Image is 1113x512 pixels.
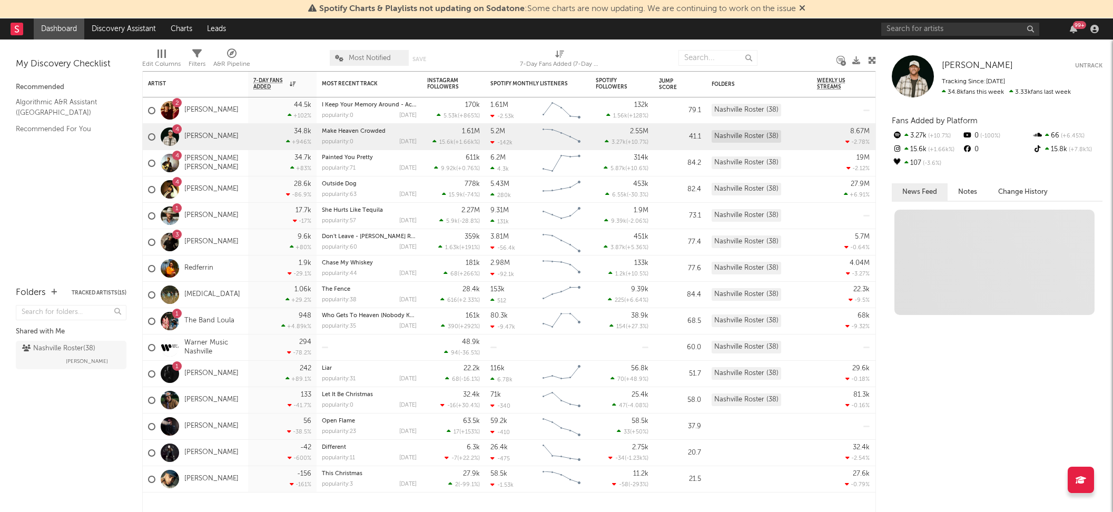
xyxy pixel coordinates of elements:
div: -0.64 % [844,244,870,251]
a: The Fence [322,287,350,292]
span: 3.33k fans last week [942,89,1071,95]
div: +102 % [288,112,311,119]
div: ( ) [442,191,480,198]
div: -2.12 % [846,165,870,172]
span: +10.7 % [927,133,951,139]
a: This Christmas [322,471,362,477]
span: -30.3 % [628,192,647,198]
div: ( ) [445,376,480,382]
div: 107 [892,156,962,170]
a: [PERSON_NAME] [184,106,239,115]
span: +865 % [459,113,478,119]
div: 359k [465,233,480,240]
div: 17.7k [296,207,311,214]
a: [MEDICAL_DATA] [184,290,240,299]
div: A&R Pipeline [213,45,250,75]
div: 79.1 [659,104,701,117]
span: 616 [447,298,457,303]
div: popularity: 63 [322,192,357,198]
a: Who Gets To Heaven (Nobody Knows) [322,313,426,319]
span: 68 [452,377,459,382]
div: popularity: 57 [322,218,356,224]
div: Nashville Roster (38) [712,156,781,169]
div: popularity: 31 [322,376,356,382]
div: 170k [465,102,480,109]
div: 280k [490,192,511,199]
a: Nashville Roster(38)[PERSON_NAME] [16,341,126,369]
div: 56.8k [631,365,648,372]
svg: Chart title [538,255,585,282]
span: +1.66k % [455,140,478,145]
div: 5.43M [490,181,509,188]
div: ( ) [432,139,480,145]
div: 1.61M [490,102,508,109]
div: -29.1 % [288,270,311,277]
div: ( ) [606,112,648,119]
div: 161k [466,312,480,319]
div: ( ) [605,191,648,198]
span: 1.63k [445,245,459,251]
div: [DATE] [399,218,417,224]
div: 0 [962,129,1032,143]
div: -3.27 % [846,270,870,277]
div: Folders [712,81,791,87]
div: 44.5k [294,102,311,109]
span: 9.39k [611,219,626,224]
span: [PERSON_NAME] [942,61,1013,70]
div: [DATE] [399,192,417,198]
span: +0.76 % [458,166,478,172]
a: [PERSON_NAME] [184,422,239,431]
div: Nashville Roster (38) [712,183,781,195]
div: -2.53k [490,113,514,120]
span: +48.9 % [626,377,647,382]
div: 84.4 [659,289,701,301]
div: 133 [301,391,311,398]
a: [PERSON_NAME] [942,61,1013,71]
svg: Chart title [538,203,585,229]
div: The Fence [322,287,417,292]
div: [DATE] [399,271,417,277]
div: 28.6k [294,181,311,188]
div: 41.1 [659,131,701,143]
div: 68k [858,312,870,319]
a: Discovery Assistant [84,18,163,40]
div: 453k [633,181,648,188]
span: -74 % [465,192,478,198]
div: +83 % [290,165,311,172]
div: 1.61M [462,128,480,135]
span: 390 [448,324,458,330]
div: Most Recent Track [322,81,401,87]
div: 778k [465,181,480,188]
div: ( ) [437,112,480,119]
div: 84.2 [659,157,701,170]
span: -36.5 % [460,350,478,356]
div: +4.89k % [281,323,311,330]
span: Spotify Charts & Playlists not updating on Sodatone [319,5,525,13]
div: I Keep Your Memory Around - Acoustic [322,102,417,108]
div: ( ) [444,270,480,277]
div: 5.7M [855,233,870,240]
span: +5.36 % [627,245,647,251]
div: Make Heaven Crowded [322,129,417,134]
div: 77.4 [659,236,701,249]
div: ( ) [439,218,480,224]
button: Save [412,56,426,62]
a: Charts [163,18,200,40]
a: Painted You Pretty [322,155,373,161]
span: 7-Day Fans Added [253,77,287,90]
div: Nashville Roster (38) [712,209,781,222]
a: Dashboard [34,18,84,40]
div: 22.3k [853,286,870,293]
div: My Discovery Checklist [16,58,126,71]
a: I Keep Your Memory Around - Acoustic [322,102,429,108]
div: 66 [1032,129,1102,143]
div: Filters [189,58,205,71]
button: Change History [988,183,1058,201]
div: Recommended [16,81,126,94]
svg: Chart title [538,387,585,413]
div: 294 [299,339,311,346]
div: Instagram Followers [427,77,464,90]
div: 27.9M [851,181,870,188]
span: +6.45 % [1059,133,1085,139]
span: 3.87k [610,245,625,251]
